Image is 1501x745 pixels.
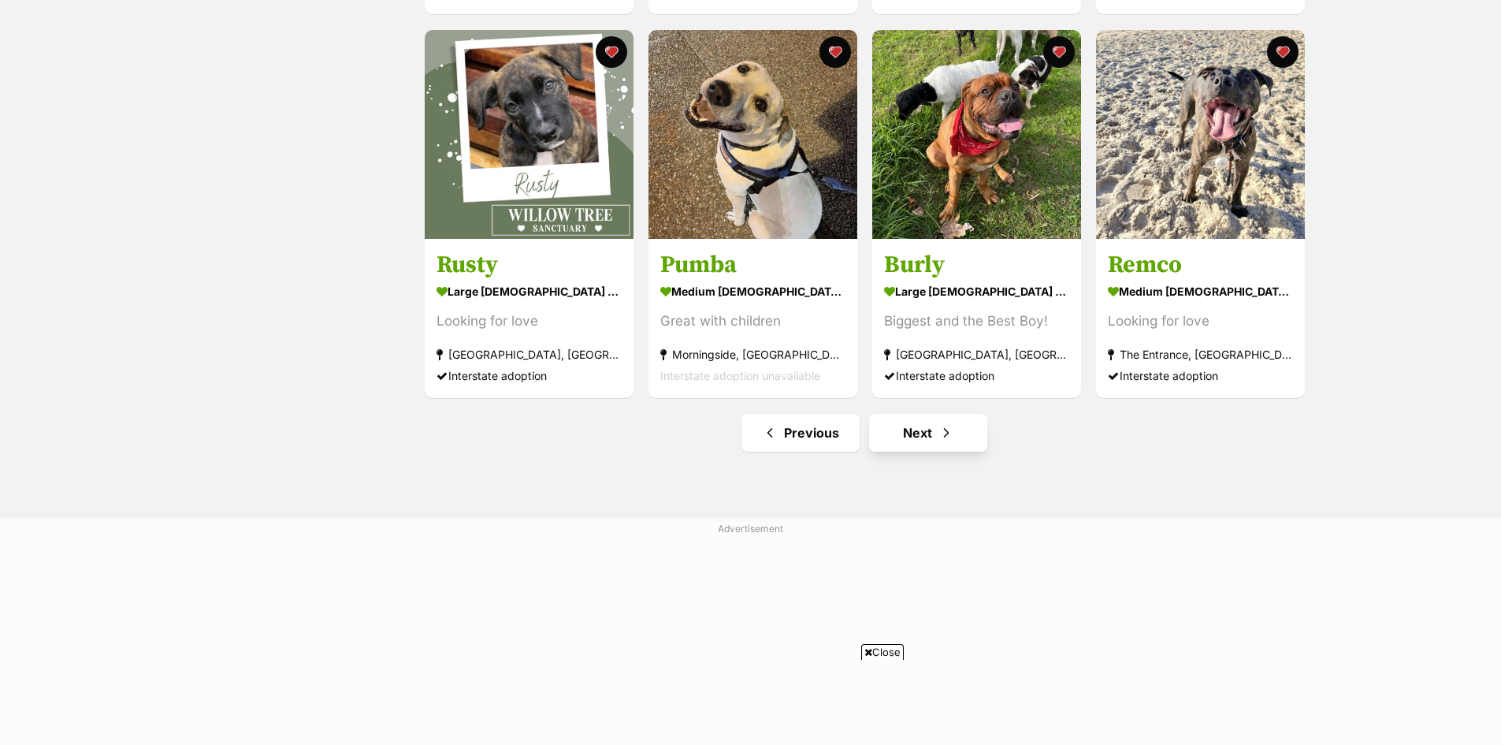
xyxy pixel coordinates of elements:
div: Great with children [660,311,845,332]
a: Burly large [DEMOGRAPHIC_DATA] Dog Biggest and the Best Boy! [GEOGRAPHIC_DATA], [GEOGRAPHIC_DATA]... [872,238,1081,398]
div: [GEOGRAPHIC_DATA], [GEOGRAPHIC_DATA] [884,344,1069,365]
a: Next page [869,414,987,452]
div: [GEOGRAPHIC_DATA], [GEOGRAPHIC_DATA] [437,344,622,365]
button: favourite [819,36,851,68]
div: Morningside, [GEOGRAPHIC_DATA] [660,344,845,365]
div: large [DEMOGRAPHIC_DATA] Dog [884,280,1069,303]
div: Interstate adoption [884,365,1069,386]
span: Close [861,644,904,660]
iframe: Advertisement [369,542,1133,739]
nav: Pagination [423,414,1306,452]
h3: Remco [1108,250,1293,280]
a: Remco medium [DEMOGRAPHIC_DATA] Dog Looking for love The Entrance, [GEOGRAPHIC_DATA] Interstate a... [1096,238,1305,398]
div: Interstate adoption [437,365,622,386]
a: Pumba medium [DEMOGRAPHIC_DATA] Dog Great with children Morningside, [GEOGRAPHIC_DATA] Interstate... [648,238,857,398]
div: medium [DEMOGRAPHIC_DATA] Dog [1108,280,1293,303]
a: Previous page [741,414,860,452]
div: Looking for love [437,311,622,332]
img: Remco [1096,30,1305,239]
div: Biggest and the Best Boy! [884,311,1069,332]
div: Looking for love [1108,311,1293,332]
img: Pumba [648,30,857,239]
h3: Burly [884,250,1069,280]
button: favourite [1043,36,1075,68]
div: medium [DEMOGRAPHIC_DATA] Dog [660,280,845,303]
button: favourite [1267,36,1299,68]
div: large [DEMOGRAPHIC_DATA] Dog [437,280,622,303]
img: Rusty [425,30,633,239]
img: Burly [872,30,1081,239]
h3: Pumba [660,250,845,280]
iframe: Advertisement [369,666,1133,737]
div: Interstate adoption [1108,365,1293,386]
div: The Entrance, [GEOGRAPHIC_DATA] [1108,344,1293,365]
h3: Rusty [437,250,622,280]
a: Rusty large [DEMOGRAPHIC_DATA] Dog Looking for love [GEOGRAPHIC_DATA], [GEOGRAPHIC_DATA] Intersta... [425,238,633,398]
span: Interstate adoption unavailable [660,369,820,382]
button: favourite [596,36,627,68]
